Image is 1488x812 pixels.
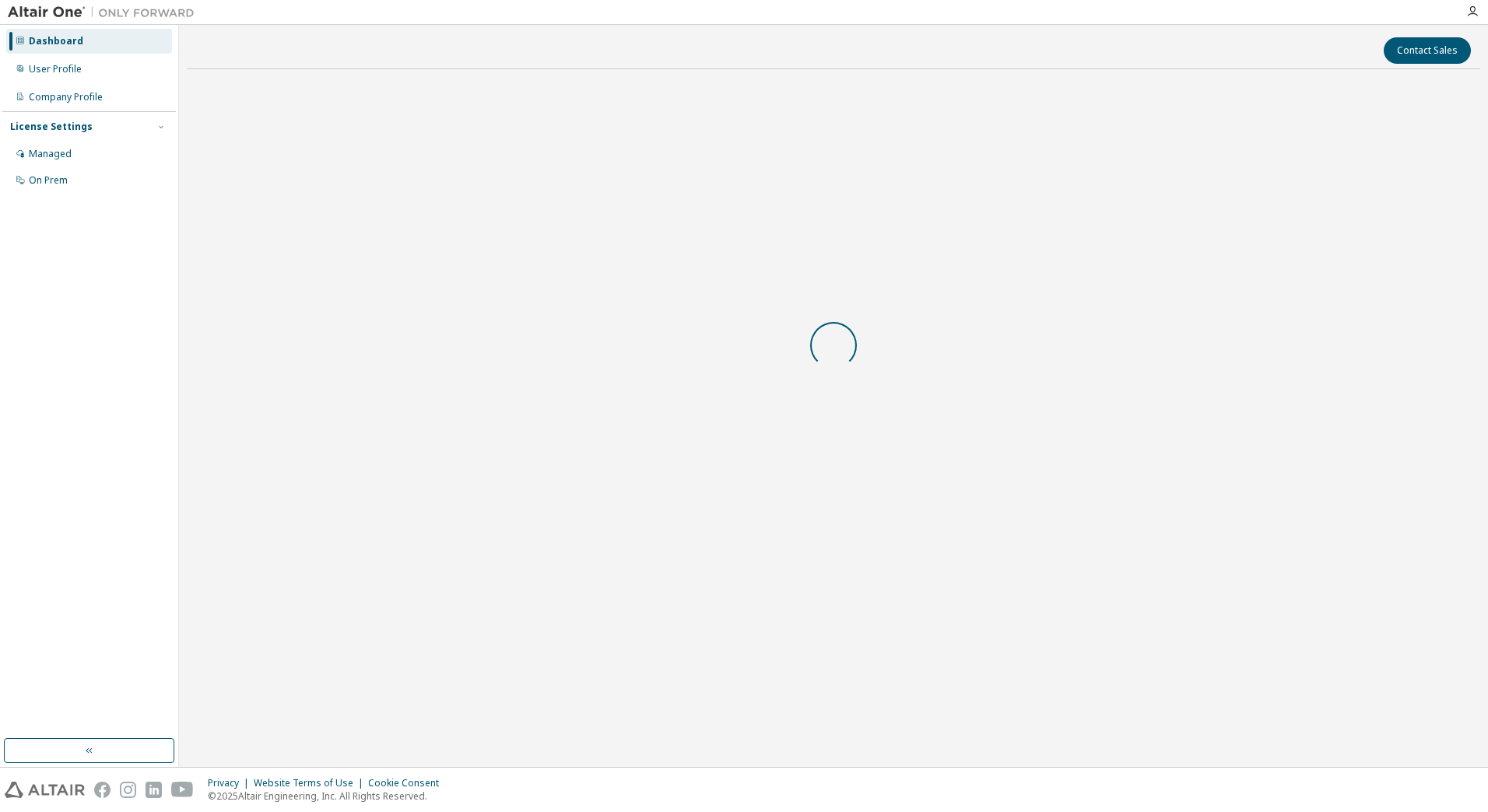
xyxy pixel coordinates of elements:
div: Cookie Consent [368,777,448,789]
p: © 2025 Altair Engineering, Inc. All Rights Reserved. [208,789,448,803]
img: altair_logo.svg [5,782,85,798]
img: youtube.svg [171,782,194,798]
div: Privacy [208,777,254,789]
button: Contact Sales [1384,37,1471,64]
div: License Settings [10,121,93,133]
img: Altair One [8,5,202,20]
img: linkedin.svg [146,782,162,798]
div: User Profile [29,63,82,75]
div: Company Profile [29,91,103,103]
div: Managed [29,148,72,160]
div: Website Terms of Use [254,777,368,789]
img: facebook.svg [94,782,111,798]
div: Dashboard [29,35,83,47]
img: instagram.svg [120,782,136,798]
div: On Prem [29,174,68,187]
